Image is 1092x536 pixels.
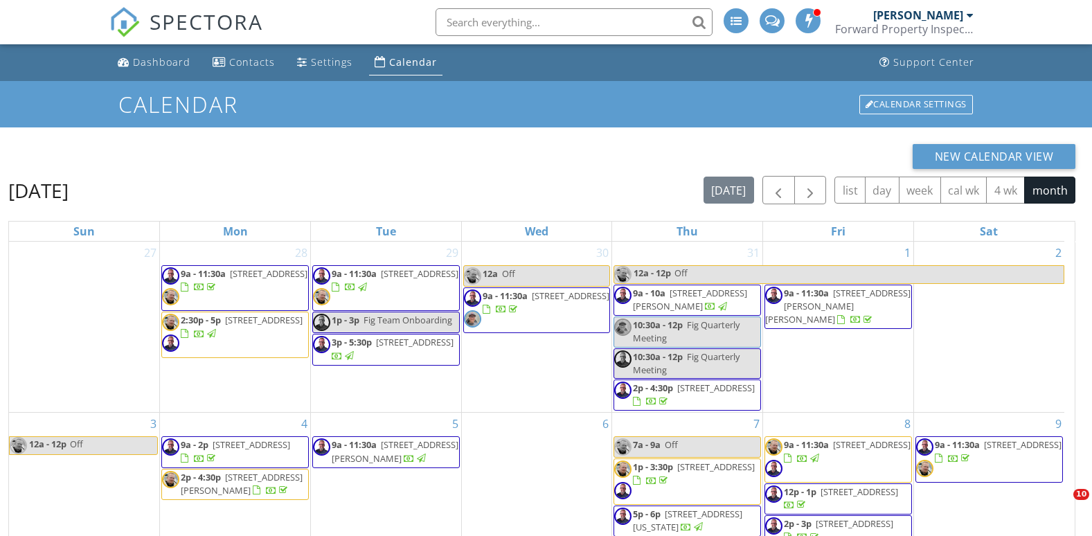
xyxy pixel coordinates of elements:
[893,55,974,69] div: Support Center
[913,242,1064,413] td: Go to August 2, 2025
[483,289,609,315] a: 9a - 11:30a [STREET_ADDRESS]
[763,242,914,413] td: Go to August 1, 2025
[313,336,330,353] img: asset_2.png
[464,289,481,307] img: asset_2.png
[765,287,911,325] a: 9a - 11:30a [STREET_ADDRESS][PERSON_NAME][PERSON_NAME]
[313,288,330,305] img: shawn_profile_pic.jpg
[112,50,196,75] a: Dashboard
[816,517,893,530] span: [STREET_ADDRESS]
[133,55,190,69] div: Dashboard
[443,242,461,264] a: Go to July 29, 2025
[765,460,782,477] img: asset_2.png
[614,438,632,456] img: shawn_profile_pic.jpg
[633,350,683,363] span: 10:30a - 12p
[633,508,742,533] a: 5p - 6p [STREET_ADDRESS][US_STATE]
[902,242,913,264] a: Go to August 1, 2025
[464,267,481,285] img: shawn_profile_pic.jpg
[181,471,303,497] span: [STREET_ADDRESS][PERSON_NAME]
[744,242,762,264] a: Go to July 31, 2025
[633,319,683,331] span: 10:30a - 12p
[8,177,69,204] h2: [DATE]
[614,382,632,399] img: asset_2.png
[141,242,159,264] a: Go to July 27, 2025
[633,461,755,486] a: 1p - 3:30p [STREET_ADDRESS]
[784,287,829,299] span: 9a - 11:30a
[332,438,458,464] a: 9a - 11:30a [STREET_ADDRESS][PERSON_NAME]
[764,285,912,330] a: 9a - 11:30a [STREET_ADDRESS][PERSON_NAME][PERSON_NAME]
[162,267,179,285] img: asset_2.png
[902,413,913,435] a: Go to August 8, 2025
[765,287,911,325] span: [STREET_ADDRESS][PERSON_NAME][PERSON_NAME]
[225,314,303,326] span: [STREET_ADDRESS]
[436,8,713,36] input: Search everything...
[633,287,747,312] span: [STREET_ADDRESS][PERSON_NAME]
[332,314,359,326] span: 1p - 3p
[935,438,1062,464] a: 9a - 11:30a [STREET_ADDRESS]
[502,267,515,280] span: Off
[161,312,309,357] a: 2:30p - 5p [STREET_ADDRESS]
[230,267,307,280] span: [STREET_ADDRESS]
[751,413,762,435] a: Go to August 7, 2025
[614,350,632,368] img: asset_2.png
[633,287,747,312] a: 9a - 10a [STREET_ADDRESS][PERSON_NAME]
[633,350,740,376] span: Fig Quarterly Meeting
[464,310,481,328] img: 20250213_124853.jpg
[207,50,280,75] a: Contacts
[859,95,973,114] div: Calendar Settings
[614,287,632,304] img: asset_2.png
[181,471,221,483] span: 2p - 4:30p
[311,55,352,69] div: Settings
[764,436,912,482] a: 9a - 11:30a [STREET_ADDRESS]
[916,460,933,477] img: shawn_profile_pic.jpg
[181,438,208,451] span: 9a - 2p
[977,222,1001,241] a: Saturday
[784,438,911,464] a: 9a - 11:30a [STREET_ADDRESS]
[614,285,761,316] a: 9a - 10a [STREET_ADDRESS][PERSON_NAME]
[794,176,827,204] button: Next month
[461,242,612,413] td: Go to July 30, 2025
[916,438,933,456] img: asset_2.png
[376,336,454,348] span: [STREET_ADDRESS]
[765,517,782,535] img: asset_2.png
[310,242,461,413] td: Go to July 29, 2025
[332,336,454,361] a: 3p - 5:30p [STREET_ADDRESS]
[874,50,980,75] a: Support Center
[784,485,816,498] span: 12p - 1p
[70,438,83,450] span: Off
[532,289,609,302] span: [STREET_ADDRESS]
[899,177,941,204] button: week
[835,22,974,36] div: Forward Property Inspections
[633,287,665,299] span: 9a - 10a
[865,177,899,204] button: day
[109,19,263,48] a: SPECTORA
[161,469,309,500] a: 2p - 4:30p [STREET_ADDRESS][PERSON_NAME]
[984,438,1062,451] span: [STREET_ADDRESS]
[612,242,763,413] td: Go to July 31, 2025
[162,314,179,331] img: shawn_profile_pic.jpg
[313,438,330,456] img: asset_2.png
[298,413,310,435] a: Go to August 4, 2025
[369,50,442,75] a: Calendar
[162,334,179,352] img: asset_2.png
[162,288,179,305] img: shawn_profile_pic.jpg
[28,437,67,454] span: 12a - 12p
[1045,489,1078,522] iframe: Intercom live chat
[181,438,290,464] a: 9a - 2p [STREET_ADDRESS]
[677,382,755,394] span: [STREET_ADDRESS]
[181,314,221,326] span: 2:30p - 5p
[784,438,829,451] span: 9a - 11:30a
[633,508,661,520] span: 5p - 6p
[784,485,898,511] a: 12p - 1p [STREET_ADDRESS]
[614,482,632,499] img: asset_2.png
[986,177,1025,204] button: 4 wk
[633,508,742,533] span: [STREET_ADDRESS][US_STATE]
[332,438,377,451] span: 9a - 11:30a
[373,222,399,241] a: Tuesday
[614,379,761,411] a: 2p - 4:30p [STREET_ADDRESS]
[784,517,812,530] span: 2p - 3p
[858,93,974,116] a: Calendar Settings
[162,471,179,488] img: shawn_profile_pic.jpg
[213,438,290,451] span: [STREET_ADDRESS]
[381,267,458,280] span: [STREET_ADDRESS]
[633,382,673,394] span: 2p - 4:30p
